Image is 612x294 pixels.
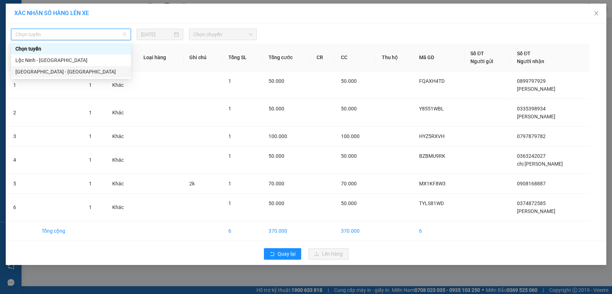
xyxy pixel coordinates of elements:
[11,43,131,54] div: Chọn tuyến
[413,221,465,241] td: 6
[15,29,127,40] span: Chọn tuyến
[517,153,546,159] span: 0363242027
[193,29,252,40] span: Chọn chuyến
[419,106,444,112] span: Y8551WBL
[419,181,446,186] span: MX1KF8W3
[341,200,357,206] span: 50.000
[311,44,335,71] th: CR
[228,200,231,206] span: 1
[269,133,287,139] span: 100.000
[517,106,546,112] span: 0335398934
[11,54,131,66] div: Lộc Ninh - Sài Gòn
[106,194,138,221] td: Khác
[269,78,284,84] span: 50.000
[269,181,284,186] span: 70.000
[223,221,263,241] td: 6
[184,44,222,71] th: Ghi chú
[8,99,36,127] td: 2
[376,44,413,71] th: Thu hộ
[593,10,599,16] span: close
[228,133,231,139] span: 1
[228,106,231,112] span: 1
[8,127,36,146] td: 3
[341,133,360,139] span: 100.000
[15,68,127,76] div: [GEOGRAPHIC_DATA] - [GEOGRAPHIC_DATA]
[413,44,465,71] th: Mã GD
[138,44,184,71] th: Loại hàng
[8,71,36,99] td: 1
[89,133,92,139] span: 1
[89,110,92,115] span: 1
[14,10,89,16] span: XÁC NHẬN SỐ HÀNG LÊN XE
[341,181,357,186] span: 70.000
[341,78,357,84] span: 50.000
[470,58,493,64] span: Người gửi
[8,174,36,194] td: 5
[223,44,263,71] th: Tổng SL
[263,221,311,241] td: 370.000
[89,82,92,88] span: 1
[517,200,546,206] span: 0374872585
[341,153,357,159] span: 50.000
[189,181,195,186] span: 2k
[269,153,284,159] span: 50.000
[586,4,606,24] button: Close
[15,56,127,64] div: Lộc Ninh - [GEOGRAPHIC_DATA]
[335,44,376,71] th: CC
[419,133,445,139] span: HYZ5RXVH
[106,99,138,127] td: Khác
[517,86,555,92] span: [PERSON_NAME]
[517,161,563,167] span: chị [PERSON_NAME]
[11,66,131,77] div: Sài Gòn - Lộc Ninh
[8,146,36,174] td: 4
[470,51,484,56] span: Số ĐT
[228,78,231,84] span: 1
[228,181,231,186] span: 1
[89,181,92,186] span: 1
[263,44,311,71] th: Tổng cước
[517,51,531,56] span: Số ĐT
[308,248,348,260] button: uploadLên hàng
[270,251,275,257] span: rollback
[36,221,84,241] td: Tổng cộng
[517,78,546,84] span: 0899797929
[517,58,544,64] span: Người nhận
[141,30,172,38] input: 11/08/2025
[269,200,284,206] span: 50.000
[106,71,138,99] td: Khác
[106,146,138,174] td: Khác
[517,114,555,119] span: [PERSON_NAME]
[517,133,546,139] span: 0797879782
[228,153,231,159] span: 1
[15,45,127,53] div: Chọn tuyến
[517,208,555,214] span: [PERSON_NAME]
[277,250,295,258] span: Quay lại
[8,194,36,221] td: 6
[106,127,138,146] td: Khác
[517,181,546,186] span: 0908168887
[341,106,357,112] span: 50.000
[89,204,92,210] span: 1
[264,248,301,260] button: rollbackQuay lại
[106,174,138,194] td: Khác
[419,200,444,206] span: TYLS81WD
[335,221,376,241] td: 370.000
[89,157,92,163] span: 1
[419,78,445,84] span: FQAXH4TD
[419,153,445,159] span: BZBMU9RK
[8,44,36,71] th: STT
[269,106,284,112] span: 50.000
